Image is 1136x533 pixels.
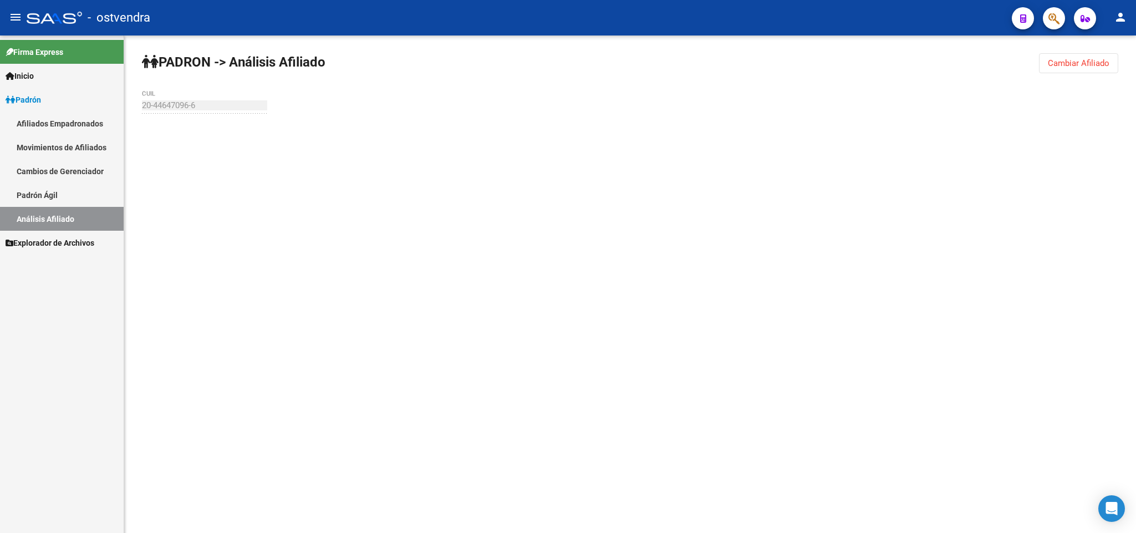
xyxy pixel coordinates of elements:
[1048,58,1109,68] span: Cambiar Afiliado
[1114,11,1127,24] mat-icon: person
[6,94,41,106] span: Padrón
[88,6,150,30] span: - ostvendra
[6,70,34,82] span: Inicio
[1039,53,1118,73] button: Cambiar Afiliado
[142,54,325,70] strong: PADRON -> Análisis Afiliado
[6,46,63,58] span: Firma Express
[6,237,94,249] span: Explorador de Archivos
[1098,495,1125,522] div: Open Intercom Messenger
[9,11,22,24] mat-icon: menu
